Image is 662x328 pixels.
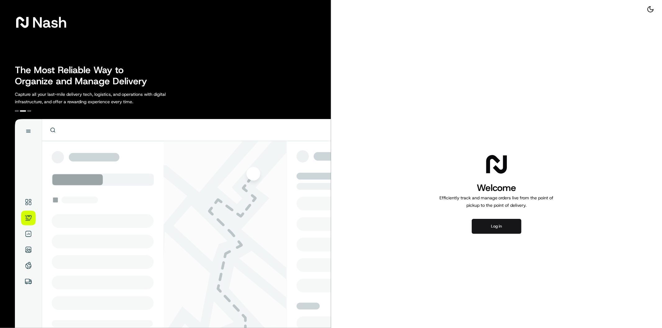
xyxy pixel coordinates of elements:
[15,64,154,87] h2: The Most Reliable Way to Organize and Manage Delivery
[15,91,194,105] p: Capture all your last-mile delivery tech, logistics, and operations with digital infrastructure, ...
[437,182,556,194] h1: Welcome
[32,16,67,29] span: Nash
[472,219,521,234] button: Log in
[437,194,556,209] p: Efficiently track and manage orders live from the point of pickup to the point of delivery.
